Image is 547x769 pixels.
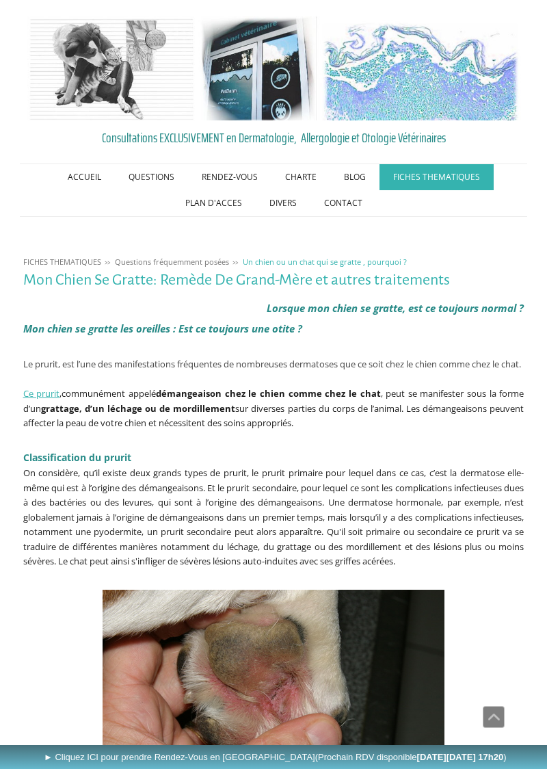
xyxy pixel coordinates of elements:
[267,301,524,315] em: Lorsque mon chien se gratte, est ce toujours normal ?
[23,451,131,464] span: Classification du prurit
[172,190,256,216] a: PLAN D'ACCES
[23,272,524,289] h1: Mon Chien Se Gratte: Remède De Grand-Mère et autres traitements
[330,164,379,190] a: BLOG
[115,257,229,267] span: Questions fréquemment posées
[41,402,236,415] strong: grattage, d’un léchage ou de mordillement
[188,164,271,190] a: RENDEZ-VOUS
[23,358,521,370] span: Le prurit, est l’une des manifestations fréquentes de nombreuses dermatoses que ce soit chez le c...
[111,257,232,267] a: Questions fréquemment posées
[256,190,310,216] a: DIVERS
[20,257,105,267] a: FICHES THEMATIQUES
[483,706,505,728] a: Défiler vers le haut
[23,387,60,400] a: Ce prurit
[23,387,62,400] span: ,
[54,164,115,190] a: ACCUEIL
[239,257,410,267] a: Un chien ou un chat qui se gratte , pourquoi ?
[23,467,524,567] span: On considère, qu’il existe deux grands types de prurit, le prurit primaire pour lequel dans ce ca...
[315,752,507,762] span: (Prochain RDV disponible )
[23,257,101,267] span: FICHES THEMATIQUES
[310,190,376,216] a: CONTACT
[483,707,504,727] span: Défiler vers le haut
[23,127,524,148] a: Consultations EXCLUSIVEMENT en Dermatologie, Allergologie et Otologie Vétérinaires
[23,322,302,335] em: Mon chien se gratte les oreilles : Est ce toujours une otite ?
[156,387,381,400] strong: démangeaison chez le chien comme chez le chat
[115,164,188,190] a: QUESTIONS
[23,387,524,429] span: communément appelé , peut se manifester sous la forme d’un sur diverses parties du corps de l’ani...
[271,164,330,190] a: CHARTE
[243,257,407,267] span: Un chien ou un chat qui se gratte , pourquoi ?
[379,164,494,190] a: FICHES THEMATIQUES
[44,752,507,762] span: ► Cliquez ICI pour prendre Rendez-Vous en [GEOGRAPHIC_DATA]
[417,752,504,762] b: [DATE][DATE] 17h20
